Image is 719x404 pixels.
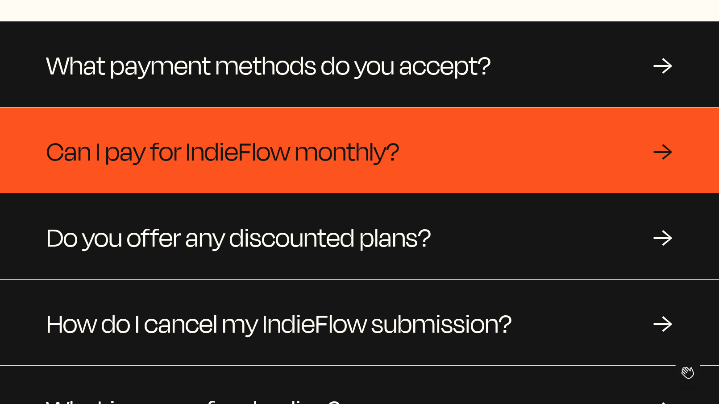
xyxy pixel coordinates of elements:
[674,359,701,386] iframe: Toggle Customer Support
[46,129,399,172] span: Can I pay for IndieFlow monthly?
[46,301,512,344] span: How do I cancel my IndieFlow submission?
[46,43,491,86] span: What payment methods do you accept?
[653,137,673,164] div: →
[653,223,673,250] div: →
[653,309,673,336] div: →
[46,215,431,258] span: Do you offer any discounted plans?
[653,51,673,78] div: →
